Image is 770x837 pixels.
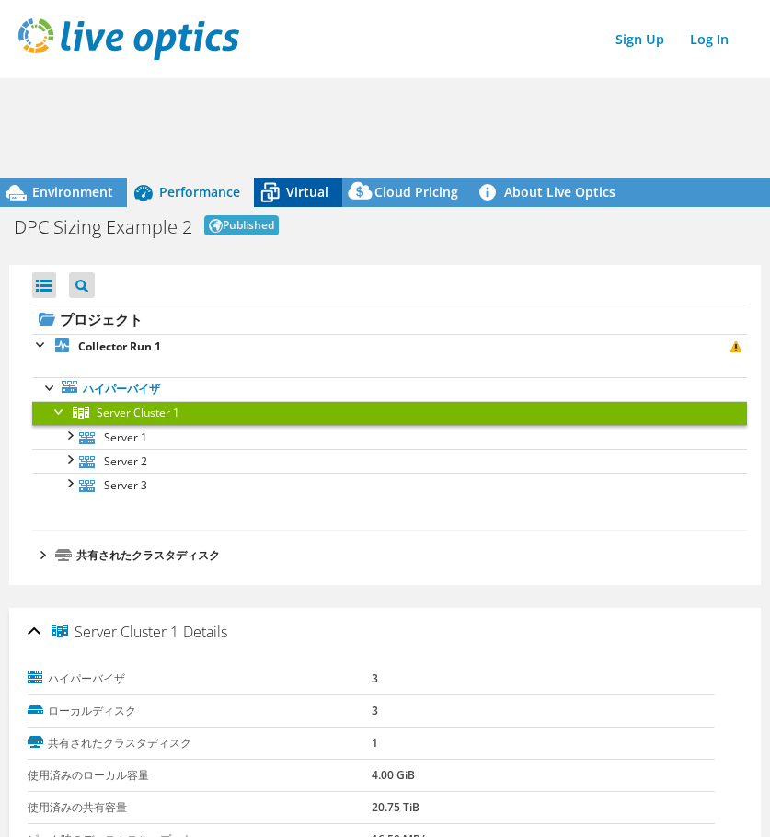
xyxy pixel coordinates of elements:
div: 共有されたクラスタディスク [76,545,747,567]
span: Environment [32,183,113,201]
b: 3 [372,671,378,686]
span: Server Cluster 1 [52,625,178,641]
label: 使用済みの共有容量 [28,798,372,817]
b: 20.75 TiB [372,799,419,815]
span: Performance [159,183,240,201]
span: Details [183,622,227,642]
a: プロジェクト [32,304,747,334]
a: Log In [681,26,738,52]
a: Server 3 [32,473,747,497]
label: ローカルディスク [28,702,372,720]
a: Server 1 [32,425,747,449]
b: 3 [372,703,378,718]
label: 共有されたクラスタディスク [28,734,372,752]
a: Server Cluster 1 [32,401,747,425]
span: Virtual [286,183,328,201]
label: ハイパーバイザ [28,670,372,688]
a: About Live Optics [472,178,629,207]
a: Sign Up [606,26,673,52]
a: Server 2 [32,449,747,473]
b: 1 [372,735,378,751]
span: Server Cluster 1 [97,405,179,420]
label: 使用済みのローカル容量 [28,766,372,785]
img: live_optics_svg.svg [18,18,239,60]
a: ハイパーバイザ [32,377,747,401]
span: Cloud Pricing [374,183,458,201]
b: 4.00 GiB [372,767,415,783]
a: Collector Run 1 [32,334,747,358]
h1: DPC Sizing Example 2 [14,218,192,236]
b: Collector Run 1 [78,338,161,354]
span: Published [204,215,279,235]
